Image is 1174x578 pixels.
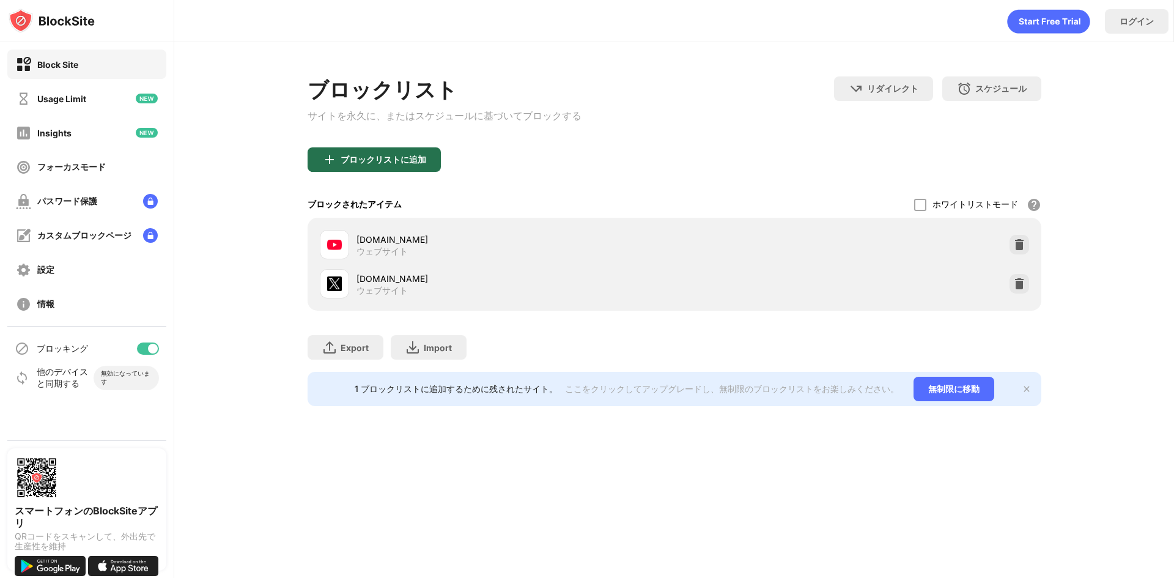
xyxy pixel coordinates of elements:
[16,57,31,72] img: block-on.svg
[341,155,426,165] div: ブロックリストに追加
[15,505,159,529] div: スマートフォンのBlockSiteアプリ
[16,160,31,175] img: focus-off.svg
[16,91,31,106] img: time-usage-off.svg
[37,196,97,207] div: パスワード保護
[37,298,54,310] div: 情報
[975,83,1027,95] div: スケジュール
[356,246,408,257] div: ウェブサイト
[15,456,59,500] img: options-page-qr-code.png
[424,343,452,353] div: Import
[308,109,581,123] div: サイトを永久に、またはスケジュールに基づいてブロックする
[1120,16,1154,28] div: ログイン
[37,366,94,390] div: 他のデバイスと同期する
[1022,384,1032,394] img: x-button.svg
[16,297,31,312] img: about-off.svg
[932,199,1018,210] div: ホワイトリストモード
[88,556,159,576] img: download-on-the-app-store.svg
[101,369,152,387] div: 無効になっています
[143,228,158,243] img: lock-menu.svg
[15,341,29,356] img: blocking-icon.svg
[15,556,86,576] img: get-it-on-google-play.svg
[565,383,899,395] div: ここをクリックしてアップグレードし、無制限のブロックリストをお楽しみください。
[37,94,86,104] div: Usage Limit
[356,285,408,296] div: ウェブサイト
[16,125,31,141] img: insights-off.svg
[341,343,369,353] div: Export
[327,276,342,291] img: favicons
[136,94,158,103] img: new-icon.svg
[355,383,558,395] div: 1 ブロックリストに追加するために残されたサイト。
[37,128,72,138] div: Insights
[308,199,402,210] div: ブロックされたアイテム
[37,230,131,242] div: カスタムブロックページ
[16,194,31,209] img: password-protection-off.svg
[356,233,674,246] div: [DOMAIN_NAME]
[16,228,31,243] img: customize-block-page-off.svg
[37,264,54,276] div: 設定
[327,237,342,252] img: favicons
[867,83,918,95] div: リダイレクト
[37,343,88,355] div: ブロッキング
[37,59,78,70] div: Block Site
[16,262,31,278] img: settings-off.svg
[143,194,158,209] img: lock-menu.svg
[15,532,159,551] div: QRコードをスキャンして、外出先で生産性を維持
[308,76,581,105] div: ブロックリスト
[37,161,106,173] div: フォーカスモード
[9,9,95,33] img: logo-blocksite.svg
[15,371,29,385] img: sync-icon.svg
[356,272,674,285] div: [DOMAIN_NAME]
[1007,9,1090,34] div: animation
[136,128,158,138] img: new-icon.svg
[914,377,994,401] div: 無制限に移動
